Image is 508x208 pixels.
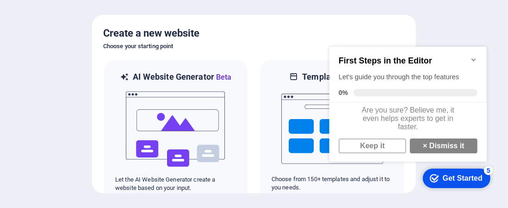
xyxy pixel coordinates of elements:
div: 5 [158,131,167,140]
img: ai [125,83,227,176]
div: Get Started 5 items remaining, 0% complete [97,134,165,153]
h6: Template selection [302,71,375,82]
div: AI Website GeneratorBetaaiLet the AI Website Generator create a website based on your input. [103,59,248,204]
p: Choose from 150+ templates and adjust it to you needs. [272,175,393,192]
a: × Dismiss it [84,104,152,119]
div: Get Started [117,139,157,148]
div: Are you sure? Believe me, it even helps experts to get in faster. [4,68,161,100]
a: Keep it [13,104,81,119]
div: Let's guide you through the top features [13,38,152,47]
h6: Choose your starting point [103,41,405,52]
h6: AI Website Generator [133,71,231,83]
p: Let the AI Website Generator create a website based on your input. [115,176,236,192]
span: 0% [13,54,28,62]
strong: × [97,107,101,115]
h2: First Steps in the Editor [13,21,152,31]
div: Minimize checklist [144,21,152,29]
div: Template selectionChoose from 150+ templates and adjust it to you needs. [260,59,405,204]
span: Beta [214,73,232,82]
h5: Create a new website [103,26,405,41]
